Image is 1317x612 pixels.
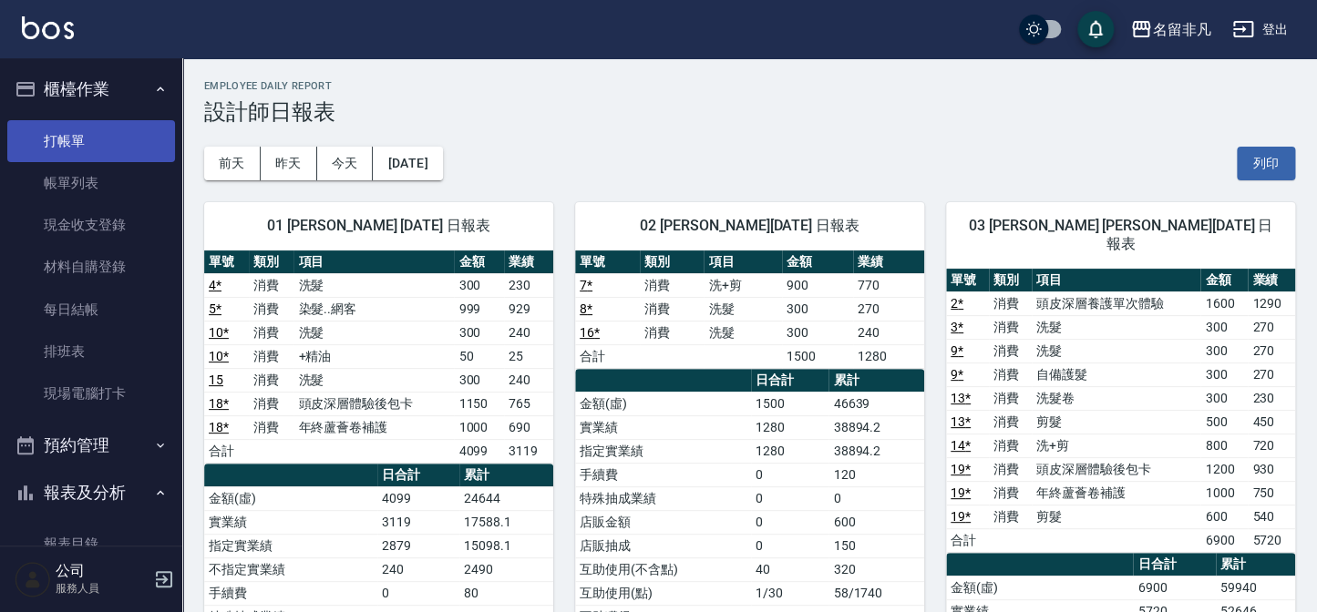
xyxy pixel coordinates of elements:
td: 合計 [946,528,989,552]
td: 消費 [249,297,293,321]
td: 金額(虛) [575,392,751,415]
td: 80 [459,581,553,605]
a: 帳單列表 [7,162,175,204]
div: 名留非凡 [1152,18,1210,41]
td: 540 [1248,505,1295,528]
td: 洗髮 [704,297,782,321]
a: 15 [209,372,223,387]
td: 特殊抽成業績 [575,486,751,510]
td: 剪髮 [1032,505,1200,528]
td: 0 [751,534,828,557]
td: 消費 [640,273,705,297]
td: 270 [853,297,924,321]
td: 實業績 [575,415,751,439]
table: a dense table [575,250,924,369]
td: 765 [504,392,553,415]
th: 金額 [454,250,503,274]
th: 業績 [504,250,553,274]
td: 洗髮卷 [1032,386,1200,410]
td: 0 [751,510,828,534]
td: 800 [1200,433,1248,457]
p: 服務人員 [56,580,149,597]
td: 指定實業績 [204,534,377,557]
td: 300 [454,368,503,392]
td: 600 [1200,505,1248,528]
th: 項目 [293,250,454,274]
a: 排班表 [7,331,175,372]
td: 合計 [204,439,249,463]
td: 1200 [1200,457,1248,481]
td: 自備護髮 [1032,362,1200,386]
td: 270 [1248,339,1295,362]
td: 消費 [989,481,1032,505]
td: 240 [504,368,553,392]
th: 類別 [249,250,293,274]
td: 洗髮 [1032,339,1200,362]
h5: 公司 [56,562,149,580]
td: 300 [454,273,503,297]
th: 金額 [1200,269,1248,292]
td: 1000 [1200,481,1248,505]
td: 38894.2 [828,439,924,463]
td: 50 [454,344,503,368]
th: 項目 [1032,269,1200,292]
td: 450 [1248,410,1295,433]
td: 消費 [249,392,293,415]
th: 單號 [946,269,989,292]
td: 0 [377,581,459,605]
td: 消費 [989,291,1032,315]
td: 消費 [249,273,293,297]
img: Person [15,561,51,597]
th: 金額 [782,250,853,274]
th: 項目 [704,250,782,274]
h3: 設計師日報表 [204,99,1295,125]
th: 類別 [640,250,705,274]
button: 櫃檯作業 [7,66,175,113]
a: 每日結帳 [7,289,175,331]
td: 240 [377,557,459,581]
td: 1290 [1248,291,1295,315]
td: 消費 [989,315,1032,339]
td: 洗髮 [293,321,454,344]
td: 6900 [1133,576,1216,599]
td: 900 [782,273,853,297]
td: 770 [853,273,924,297]
button: 今天 [317,147,374,180]
th: 累計 [1216,553,1295,576]
th: 日合計 [377,464,459,487]
td: 染髮..網客 [293,297,454,321]
td: 300 [1200,386,1248,410]
td: 40 [751,557,828,581]
td: 38894.2 [828,415,924,439]
button: 昨天 [261,147,317,180]
td: 不指定實業績 [204,557,377,581]
td: 1280 [751,415,828,439]
td: 120 [828,463,924,486]
td: 金額(虛) [946,576,1133,599]
td: 頭皮深層體驗後包卡 [1032,457,1200,481]
td: 300 [1200,362,1248,386]
td: 店販金額 [575,510,751,534]
th: 類別 [989,269,1032,292]
a: 打帳單 [7,120,175,162]
td: 300 [782,321,853,344]
td: 頭皮深層體驗後包卡 [293,392,454,415]
td: 消費 [989,410,1032,433]
table: a dense table [204,250,553,464]
button: 登出 [1225,13,1295,46]
td: 600 [828,510,924,534]
td: 1/30 [751,581,828,605]
td: 4099 [454,439,503,463]
td: 0 [828,486,924,510]
td: 店販抽成 [575,534,751,557]
td: 消費 [640,297,705,321]
td: 手續費 [204,581,377,605]
td: 1600 [1200,291,1248,315]
td: 6900 [1200,528,1248,552]
td: 150 [828,534,924,557]
td: 3119 [504,439,553,463]
td: 300 [1200,315,1248,339]
td: 240 [504,321,553,344]
td: 消費 [989,362,1032,386]
td: 洗髮 [1032,315,1200,339]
